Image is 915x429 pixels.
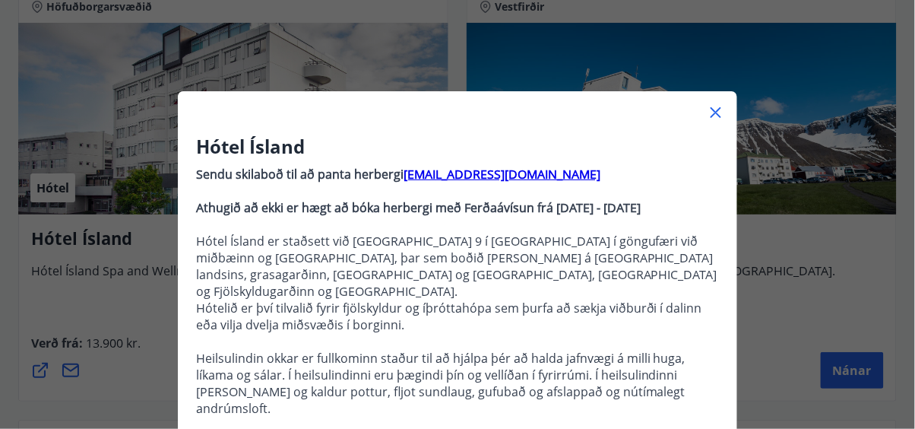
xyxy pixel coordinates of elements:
[404,166,600,183] a: [EMAIL_ADDRESS][DOMAIN_NAME]
[196,166,404,183] strong: Sendu skilaboð til að panta herbergi
[196,134,719,160] h3: Hótel Ísland
[196,199,641,216] strong: Athugið að ekki er hægt að bóka herbergi með Ferðaávísun frá [DATE] - [DATE]
[196,233,719,300] p: Hótel Ísland er staðsett við [GEOGRAPHIC_DATA] 9 í [GEOGRAPHIC_DATA] í göngufæri við miðbæinn og ...
[196,300,719,333] p: Hótelið er því tilvalið fyrir fjölskyldur og íþróttahópa sem þurfa að sækja viðburði í dalinn eða...
[196,350,719,417] p: Heilsulindin okkar er fullkominn staður til að hjálpa þér að halda jafnvægi á milli huga, líkama ...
